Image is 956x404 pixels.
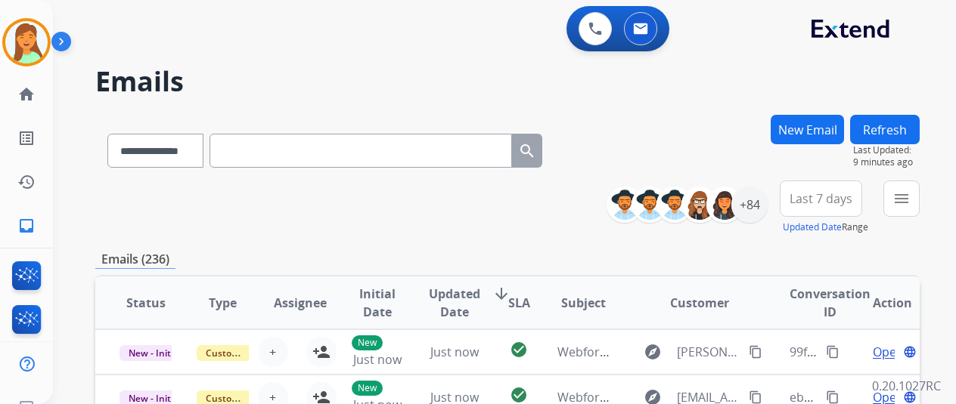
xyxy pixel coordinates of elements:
[312,343,331,361] mat-icon: person_add
[790,196,852,202] span: Last 7 days
[826,345,840,359] mat-icon: content_copy
[119,345,190,361] span: New - Initial
[903,345,917,359] mat-icon: language
[492,285,511,303] mat-icon: arrow_downward
[670,294,729,312] span: Customer
[873,343,904,361] span: Open
[17,217,36,235] mat-icon: inbox
[843,276,920,329] th: Action
[508,294,530,312] span: SLA
[258,337,288,367] button: +
[430,344,479,360] span: Just now
[95,66,920,97] h2: Emails
[274,294,327,312] span: Assignee
[780,180,862,217] button: Last 7 days
[853,156,920,168] span: 9 minutes ago
[783,221,842,233] button: Updated Date
[731,187,768,223] div: +84
[749,345,762,359] mat-icon: content_copy
[892,190,911,208] mat-icon: menu
[771,115,844,144] button: New Email
[197,345,295,361] span: Customer Support
[17,173,36,191] mat-icon: history
[783,221,868,233] span: Range
[561,294,606,312] span: Subject
[429,285,480,321] span: Updated Date
[352,335,383,350] p: New
[17,129,36,147] mat-icon: list_alt
[850,115,920,144] button: Refresh
[126,294,166,312] span: Status
[749,390,762,404] mat-icon: content_copy
[510,341,528,359] mat-icon: check_circle
[872,377,941,395] p: 0.20.1027RC
[790,285,871,321] span: Conversation ID
[903,390,917,404] mat-icon: language
[510,386,528,404] mat-icon: check_circle
[5,21,48,63] img: avatar
[644,343,662,361] mat-icon: explore
[269,343,276,361] span: +
[209,294,237,312] span: Type
[353,351,402,368] span: Just now
[17,85,36,103] mat-icon: home
[352,381,383,396] p: New
[518,142,536,160] mat-icon: search
[95,250,175,269] p: Emails (236)
[352,285,404,321] span: Initial Date
[853,144,920,156] span: Last Updated:
[826,390,840,404] mat-icon: content_copy
[677,343,740,361] span: [PERSON_NAME][EMAIL_ADDRESS][PERSON_NAME][DOMAIN_NAME]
